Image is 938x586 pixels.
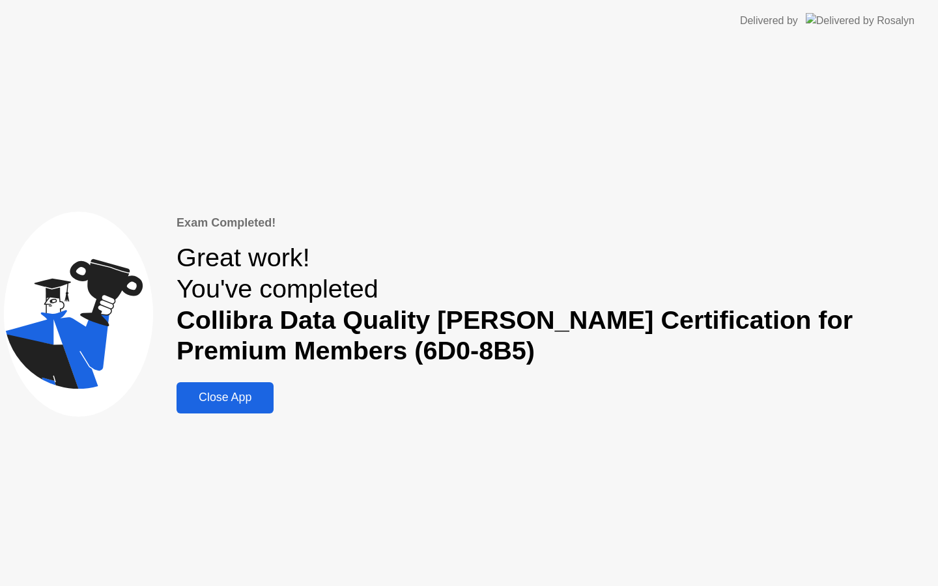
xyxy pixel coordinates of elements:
[177,214,934,232] div: Exam Completed!
[177,382,274,413] button: Close App
[806,13,915,28] img: Delivered by Rosalyn
[177,305,853,365] b: Collibra Data Quality [PERSON_NAME] Certification for Premium Members (6D0-8B5)
[180,391,270,404] div: Close App
[177,242,934,366] div: Great work! You've completed
[740,13,798,29] div: Delivered by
